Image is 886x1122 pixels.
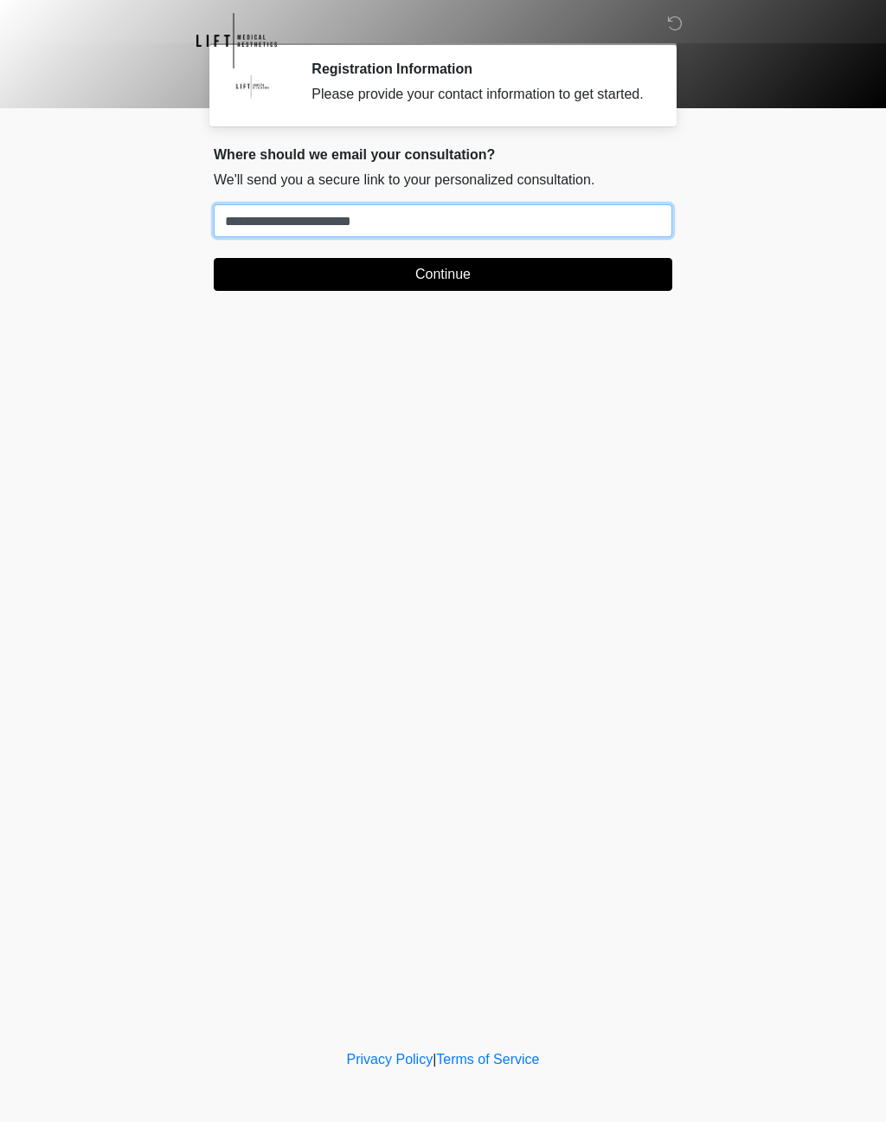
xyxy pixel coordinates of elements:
img: Agent Avatar [227,61,279,113]
a: | [433,1052,436,1067]
div: Please provide your contact information to get started. [311,84,646,105]
h2: Where should we email your consultation? [214,146,672,163]
button: Continue [214,258,672,291]
a: Terms of Service [436,1052,539,1067]
img: Lift Medical Aesthetics Logo [196,13,277,68]
a: Privacy Policy [347,1052,433,1067]
p: We'll send you a secure link to your personalized consultation. [214,170,672,190]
